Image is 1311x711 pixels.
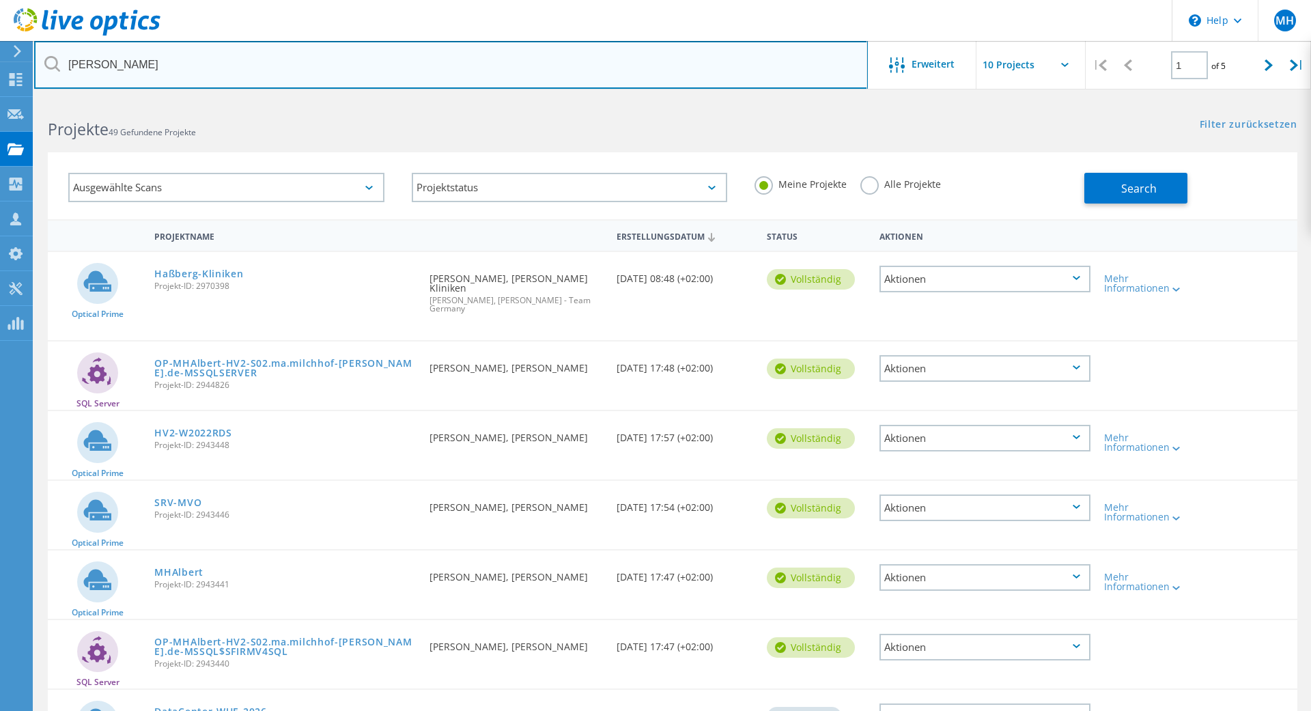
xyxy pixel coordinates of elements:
[154,637,416,656] a: OP-MHAlbert-HV2-S02.ma.milchhof-[PERSON_NAME].de-MSSQL$SFIRMV4SQL
[109,126,196,138] span: 49 Gefundene Projekte
[1086,41,1114,89] div: |
[610,341,760,387] div: [DATE] 17:48 (+02:00)
[1275,15,1294,26] span: MH
[147,223,423,248] div: Projektname
[48,118,109,140] b: Projekte
[767,637,855,658] div: vollständig
[1189,14,1201,27] svg: \n
[76,400,119,408] span: SQL Server
[767,269,855,290] div: vollständig
[154,498,201,507] a: SRV-MVO
[755,176,847,189] label: Meine Projekte
[610,481,760,526] div: [DATE] 17:54 (+02:00)
[1211,60,1226,72] span: of 5
[76,678,119,686] span: SQL Server
[14,29,160,38] a: Live Optics Dashboard
[154,428,231,438] a: HV2-W2022RDS
[154,381,416,389] span: Projekt-ID: 2944826
[767,428,855,449] div: vollständig
[429,296,604,313] span: [PERSON_NAME], [PERSON_NAME] - Team Germany
[72,469,124,477] span: Optical Prime
[912,59,955,69] span: Erweitert
[154,441,416,449] span: Projekt-ID: 2943448
[1283,41,1311,89] div: |
[72,609,124,617] span: Optical Prime
[610,252,760,297] div: [DATE] 08:48 (+02:00)
[154,660,416,668] span: Projekt-ID: 2943440
[1104,503,1190,522] div: Mehr Informationen
[1104,572,1190,591] div: Mehr Informationen
[879,355,1090,382] div: Aktionen
[879,266,1090,292] div: Aktionen
[1200,120,1297,131] a: Filter zurücksetzen
[423,411,610,456] div: [PERSON_NAME], [PERSON_NAME]
[873,223,1097,248] div: Aktionen
[423,252,610,326] div: [PERSON_NAME], [PERSON_NAME] Kliniken
[610,223,760,249] div: Erstellungsdatum
[879,634,1090,660] div: Aktionen
[610,620,760,665] div: [DATE] 17:47 (+02:00)
[72,539,124,547] span: Optical Prime
[423,550,610,596] div: [PERSON_NAME], [PERSON_NAME]
[423,481,610,526] div: [PERSON_NAME], [PERSON_NAME]
[767,568,855,588] div: vollständig
[767,359,855,379] div: vollständig
[879,564,1090,591] div: Aktionen
[154,359,416,378] a: OP-MHAlbert-HV2-S02.ma.milchhof-[PERSON_NAME].de-MSSQLSERVER
[1104,433,1190,452] div: Mehr Informationen
[1121,181,1157,196] span: Search
[154,511,416,519] span: Projekt-ID: 2943446
[423,620,610,665] div: [PERSON_NAME], [PERSON_NAME]
[154,581,416,589] span: Projekt-ID: 2943441
[610,550,760,596] div: [DATE] 17:47 (+02:00)
[879,425,1090,451] div: Aktionen
[72,310,124,318] span: Optical Prime
[34,41,868,89] input: Projekte nach Namen, Verantwortlichem, ID, Unternehmen usw. suchen
[154,282,416,290] span: Projekt-ID: 2970398
[412,173,728,202] div: Projektstatus
[879,494,1090,521] div: Aktionen
[68,173,384,202] div: Ausgewählte Scans
[154,568,203,577] a: MHAlbert
[610,411,760,456] div: [DATE] 17:57 (+02:00)
[860,176,941,189] label: Alle Projekte
[154,269,243,279] a: Haßberg-Kliniken
[1104,274,1190,293] div: Mehr Informationen
[423,341,610,387] div: [PERSON_NAME], [PERSON_NAME]
[767,498,855,518] div: vollständig
[760,223,873,248] div: Status
[1084,173,1187,204] button: Search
